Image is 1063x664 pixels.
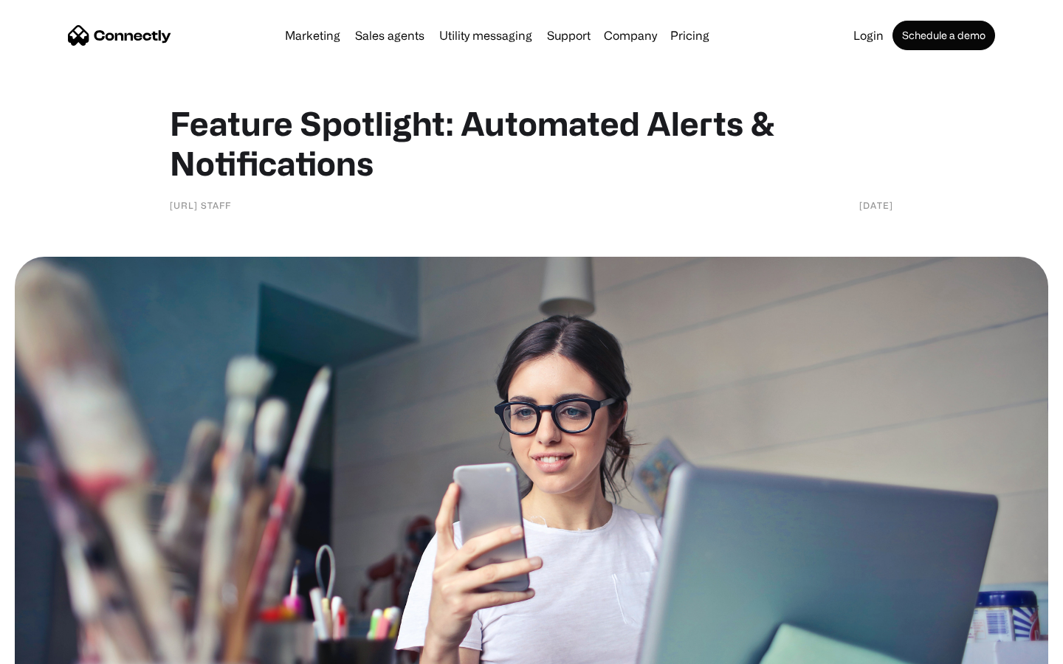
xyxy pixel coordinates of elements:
div: Company [604,25,657,46]
ul: Language list [30,638,89,659]
a: Utility messaging [433,30,538,41]
a: Support [541,30,596,41]
a: Pricing [664,30,715,41]
div: [URL] staff [170,198,231,212]
a: Marketing [279,30,346,41]
a: Sales agents [349,30,430,41]
aside: Language selected: English [15,638,89,659]
a: Login [847,30,890,41]
a: Schedule a demo [892,21,995,50]
h1: Feature Spotlight: Automated Alerts & Notifications [170,103,893,183]
div: [DATE] [859,198,893,212]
